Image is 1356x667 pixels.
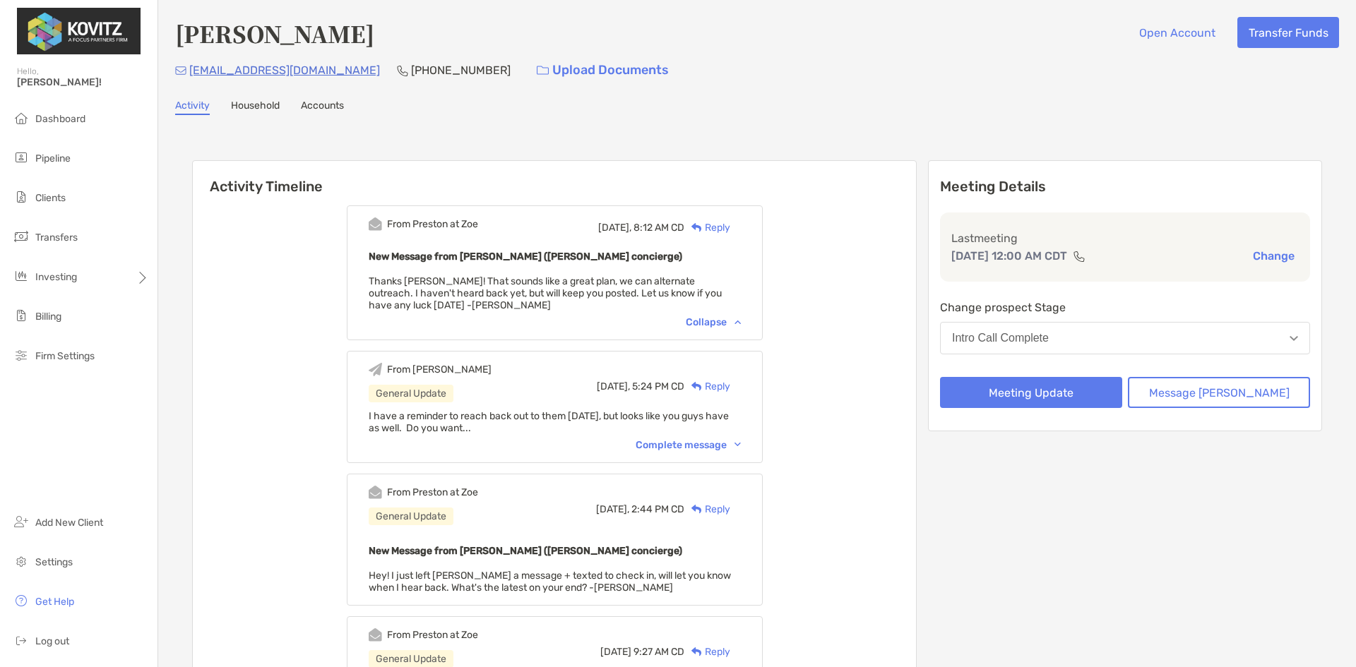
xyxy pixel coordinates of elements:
[35,232,78,244] span: Transfers
[17,76,149,88] span: [PERSON_NAME]!
[193,161,916,195] h6: Activity Timeline
[684,220,730,235] div: Reply
[387,629,478,641] div: From Preston at Zoe
[13,307,30,324] img: billing icon
[369,251,682,263] b: New Message from [PERSON_NAME] ([PERSON_NAME] concierge)
[35,596,74,608] span: Get Help
[940,377,1122,408] button: Meeting Update
[691,223,702,232] img: Reply icon
[35,517,103,529] span: Add New Client
[596,503,629,515] span: [DATE],
[597,380,630,392] span: [DATE],
[1128,377,1310,408] button: Message [PERSON_NAME]
[951,247,1067,265] p: [DATE] 12:00 AM CDT
[369,507,453,525] div: General Update
[35,311,61,323] span: Billing
[175,66,186,75] img: Email Icon
[35,113,85,125] span: Dashboard
[537,66,549,76] img: button icon
[231,100,280,115] a: Household
[951,229,1299,247] p: Last meeting
[369,486,382,499] img: Event icon
[1128,17,1226,48] button: Open Account
[35,635,69,647] span: Log out
[636,439,741,451] div: Complete message
[691,505,702,514] img: Reply icon
[1073,251,1086,262] img: communication type
[35,152,71,164] span: Pipeline
[387,218,478,230] div: From Preston at Zoe
[734,443,741,447] img: Chevron icon
[369,545,682,557] b: New Message from [PERSON_NAME] ([PERSON_NAME] concierge)
[13,632,30,649] img: logout icon
[598,222,631,234] span: [DATE],
[175,100,210,115] a: Activity
[1237,17,1339,48] button: Transfer Funds
[13,228,30,245] img: transfers icon
[35,556,73,568] span: Settings
[13,188,30,205] img: clients icon
[369,275,722,311] span: Thanks [PERSON_NAME]! That sounds like a great plan, we can alternate outreach. I haven't heard b...
[369,363,382,376] img: Event icon
[684,644,730,659] div: Reply
[35,192,66,204] span: Clients
[684,379,730,394] div: Reply
[175,17,374,49] h4: [PERSON_NAME]
[600,646,631,658] span: [DATE]
[189,61,380,79] p: [EMAIL_ADDRESS][DOMAIN_NAME]
[13,268,30,284] img: investing icon
[528,55,678,85] a: Upload Documents
[13,513,30,530] img: add_new_client icon
[17,6,141,56] img: Zoe Logo
[13,109,30,126] img: dashboard icon
[35,350,95,362] span: Firm Settings
[13,149,30,166] img: pipeline icon
[686,316,741,328] div: Collapse
[684,502,730,517] div: Reply
[634,222,684,234] span: 8:12 AM CD
[1249,248,1299,263] button: Change
[631,503,684,515] span: 2:44 PM CD
[691,382,702,391] img: Reply icon
[940,178,1310,196] p: Meeting Details
[387,363,492,375] div: From [PERSON_NAME]
[369,410,729,434] span: I have a reminder to reach back out to them [DATE], but looks like you guys have as well. Do you ...
[369,628,382,642] img: Event icon
[369,217,382,231] img: Event icon
[387,486,478,498] div: From Preston at Zoe
[13,347,30,363] img: firm-settings icon
[632,380,684,392] span: 5:24 PM CD
[940,322,1310,354] button: Intro Call Complete
[734,320,741,324] img: Chevron icon
[952,332,1049,344] div: Intro Call Complete
[13,553,30,570] img: settings icon
[13,592,30,609] img: get-help icon
[1290,336,1298,341] img: Open dropdown arrow
[691,647,702,656] img: Reply icon
[35,271,77,283] span: Investing
[940,299,1310,316] p: Change prospect Stage
[411,61,511,79] p: [PHONE_NUMBER]
[369,385,453,402] div: General Update
[634,646,684,658] span: 9:27 AM CD
[369,570,731,594] span: Hey! I just left [PERSON_NAME] a message + texted to check in, will let you know when I hear back...
[397,65,408,76] img: Phone Icon
[301,100,344,115] a: Accounts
